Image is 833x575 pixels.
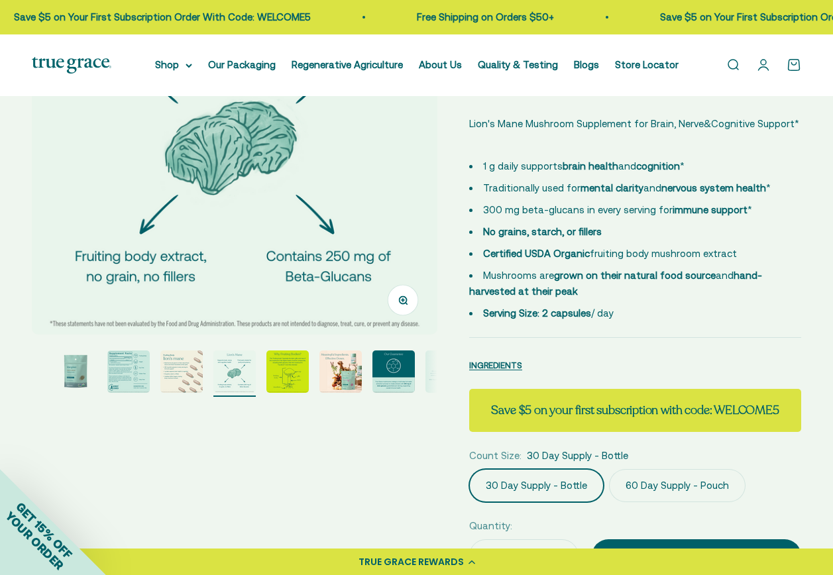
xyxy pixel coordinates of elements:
[469,518,512,534] label: Quantity:
[592,539,801,572] button: Add to cart
[425,350,468,397] button: Go to item 9
[491,402,779,418] strong: Save $5 on your first subscription with code: WELCOME5
[483,204,752,215] span: 300 mg beta-glucans in every serving for *
[483,182,771,193] span: Traditionally used for and *
[711,116,795,132] span: Cognitive Support
[615,59,679,70] a: Store Locator
[483,226,602,237] strong: No grains, starch, or fillers
[467,9,764,25] p: Save $5 on Your First Subscription Order With Code: WELCOME5
[661,182,766,193] strong: nervous system health
[107,350,150,397] button: Go to item 3
[213,350,256,397] button: Go to item 5
[425,350,468,393] img: We work with Alkemist Labs, an independent, accredited botanical testing lab, to test the purity,...
[208,59,276,70] a: Our Packaging
[469,448,522,464] legend: Count Size:
[266,350,309,393] img: The "fruiting body" (typically the stem, gills, and cap of the mushroom) has higher levels of act...
[160,350,203,393] img: - Mushrooms are grown on their natural food source and hand-harvested at their peak - 250 mg beta...
[107,350,150,393] img: Try Grvae full-spectrum mushroom extracts are crafted with intention. We start with the fruiting ...
[574,59,599,70] a: Blogs
[478,59,558,70] a: Quality & Testing
[470,540,508,572] button: Decrease quantity
[673,204,748,215] strong: immune support
[292,59,403,70] a: Regenerative Agriculture
[54,350,97,393] img: Lion's Mane Mushroom Supplement for Brain, Nerve&Cognitive Support* - 1 g daily supports brain he...
[483,160,685,172] span: 1 g daily supports and *
[539,540,578,572] button: Increase quantity
[563,160,618,172] strong: brain health
[54,350,97,397] button: Go to item 2
[618,548,775,564] div: Add to cart
[483,248,590,259] strong: Certified USDA Organic
[372,350,415,397] button: Go to item 8
[160,350,203,397] button: Go to item 4
[359,555,464,569] div: TRUE GRACE REWARDS
[469,246,801,262] li: fruiting body mushroom extract
[469,305,801,321] li: / day
[483,307,591,319] strong: Serving Size: 2 capsules
[636,160,680,172] strong: cognition
[469,118,704,129] span: Lion's Mane Mushroom Supplement for Brain, Nerve
[469,357,522,373] button: INGREDIENTS
[13,499,75,561] span: GET 15% OFF
[554,270,716,281] strong: grown on their natural food source
[419,59,462,70] a: About Us
[372,350,415,393] img: True Grace mushrooms undergo a multi-step hot water extraction process to create extracts with 25...
[469,360,522,370] span: INGREDIENTS
[224,11,361,23] a: Free Shipping on Orders $50+
[3,509,66,572] span: YOUR ORDER
[213,350,256,393] img: Support brain, nerve, and cognitive health* Third part tested for purity and potency Fruiting bod...
[155,57,192,73] summary: Shop
[581,182,643,193] strong: mental clarity
[319,350,362,393] img: Meaningful Ingredients. Effective Doses.
[527,448,628,464] span: 30 Day Supply - Bottle
[469,270,762,297] span: Mushrooms are and
[266,350,309,397] button: Go to item 6
[319,350,362,397] button: Go to item 7
[704,116,711,132] span: &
